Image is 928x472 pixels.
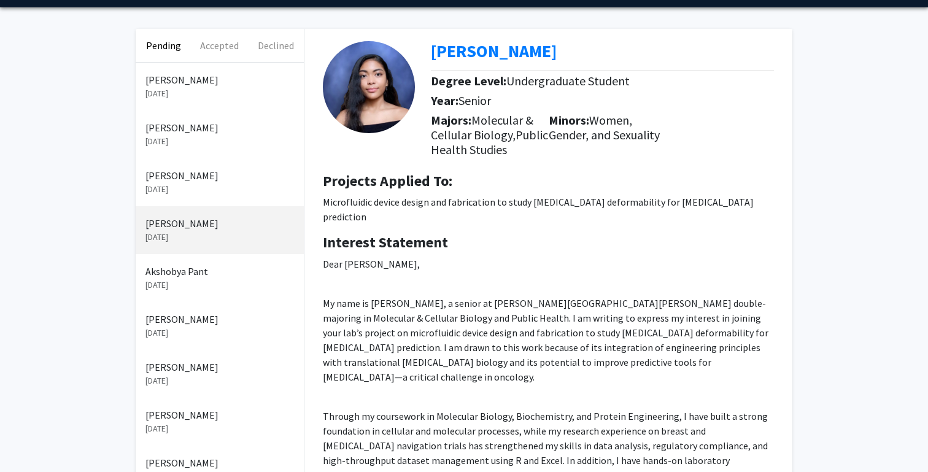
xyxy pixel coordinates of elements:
b: Degree Level: [431,73,506,88]
span: Molecular & Cellular Biology, [431,112,533,142]
button: Pending [136,29,191,62]
a: Opens in a new tab [431,40,557,62]
p: [DATE] [145,87,294,100]
p: Akshobya Pant [145,264,294,279]
p: [DATE] [145,231,294,244]
b: Year: [431,93,458,108]
p: [PERSON_NAME] [145,408,294,422]
b: Minors: [549,112,589,128]
p: [PERSON_NAME] [145,455,294,470]
p: [PERSON_NAME] [145,72,294,87]
p: Dear [PERSON_NAME], [323,257,774,271]
span: Senior [458,93,491,108]
p: [DATE] [145,279,294,292]
p: [DATE] [145,135,294,148]
p: [PERSON_NAME] [145,168,294,183]
img: Profile Picture [323,41,415,133]
b: [PERSON_NAME] [431,40,557,62]
span: Women, Gender, and Sexuality [549,112,660,142]
b: Interest Statement [323,233,448,252]
p: [DATE] [145,183,294,196]
span: Undergraduate Student [506,73,630,88]
p: [PERSON_NAME] [145,360,294,374]
p: [DATE] [145,374,294,387]
button: Declined [248,29,304,62]
button: Accepted [191,29,247,62]
p: [DATE] [145,422,294,435]
p: [PERSON_NAME] [145,216,294,231]
span: Public Health Studies [431,127,548,157]
iframe: Chat [9,417,52,463]
p: [PERSON_NAME] [145,120,294,135]
p: [PERSON_NAME] [145,312,294,327]
p: [DATE] [145,327,294,339]
p: Microfluidic device design and fabrication to study [MEDICAL_DATA] deformability for [MEDICAL_DAT... [323,195,774,224]
b: Majors: [431,112,471,128]
b: Projects Applied To: [323,171,452,190]
p: My name is [PERSON_NAME], a senior at [PERSON_NAME][GEOGRAPHIC_DATA][PERSON_NAME] double-majoring... [323,296,774,384]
